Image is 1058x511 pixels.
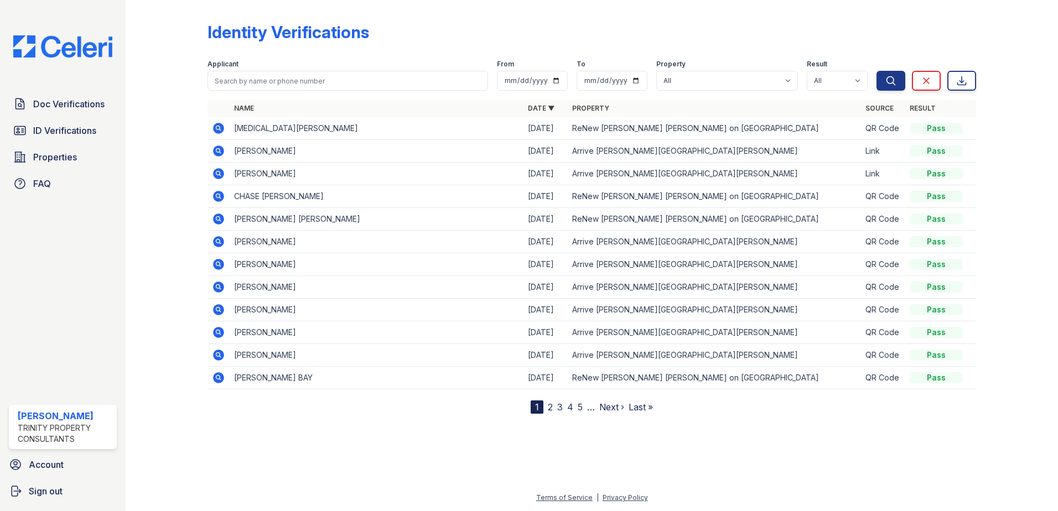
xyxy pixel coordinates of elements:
td: [PERSON_NAME] [230,140,523,163]
a: 5 [578,401,583,413]
td: [PERSON_NAME] BAY [230,367,523,389]
td: ReNew [PERSON_NAME] [PERSON_NAME] on [GEOGRAPHIC_DATA] [568,185,862,208]
td: [DATE] [523,344,568,367]
span: Sign out [29,484,63,498]
td: [PERSON_NAME] [230,231,523,253]
a: Properties [9,146,117,168]
td: [PERSON_NAME] [230,253,523,276]
td: Link [861,140,905,163]
a: Terms of Service [536,493,593,502]
td: QR Code [861,231,905,253]
label: Property [656,60,686,69]
label: From [497,60,514,69]
a: 4 [567,401,573,413]
a: Sign out [4,480,121,502]
input: Search by name or phone number [208,71,488,91]
div: Pass [910,236,963,247]
td: QR Code [861,321,905,344]
a: Date ▼ [528,104,554,112]
td: QR Code [861,208,905,231]
span: Properties [33,150,77,164]
a: Property [572,104,609,112]
div: Identity Verifications [208,22,369,42]
a: Result [910,104,936,112]
td: [DATE] [523,117,568,140]
a: ID Verifications [9,119,117,142]
div: | [597,493,599,502]
td: [DATE] [523,140,568,163]
div: [PERSON_NAME] [18,409,112,423]
td: Arrive [PERSON_NAME][GEOGRAPHIC_DATA][PERSON_NAME] [568,163,862,185]
td: Arrive [PERSON_NAME][GEOGRAPHIC_DATA][PERSON_NAME] [568,276,862,299]
td: Arrive [PERSON_NAME][GEOGRAPHIC_DATA][PERSON_NAME] [568,299,862,321]
a: 2 [548,401,553,413]
td: [DATE] [523,321,568,344]
a: Privacy Policy [603,493,648,502]
div: Pass [910,213,963,225]
div: Pass [910,372,963,383]
td: [MEDICAL_DATA][PERSON_NAME] [230,117,523,140]
div: Pass [910,350,963,361]
td: [DATE] [523,367,568,389]
td: Arrive [PERSON_NAME][GEOGRAPHIC_DATA][PERSON_NAME] [568,321,862,344]
td: CHASE [PERSON_NAME] [230,185,523,208]
td: QR Code [861,299,905,321]
span: Doc Verifications [33,97,105,111]
a: Next › [599,401,624,413]
td: [PERSON_NAME] [230,163,523,185]
div: Pass [910,145,963,157]
a: Doc Verifications [9,93,117,115]
td: QR Code [861,367,905,389]
a: FAQ [9,173,117,195]
a: Name [234,104,254,112]
td: [PERSON_NAME] [230,344,523,367]
td: QR Code [861,253,905,276]
a: 3 [557,401,563,413]
td: [DATE] [523,231,568,253]
td: Arrive [PERSON_NAME][GEOGRAPHIC_DATA][PERSON_NAME] [568,140,862,163]
div: Pass [910,168,963,179]
div: Pass [910,304,963,315]
img: CE_Logo_Blue-a8612792a0a2168367f1c8372b55b34899dd931a85d93a1a3d3e32e68fde9ad4.png [4,35,121,58]
a: Last » [629,401,653,413]
td: QR Code [861,185,905,208]
td: Arrive [PERSON_NAME][GEOGRAPHIC_DATA][PERSON_NAME] [568,344,862,367]
span: FAQ [33,177,51,190]
td: QR Code [861,276,905,299]
td: [DATE] [523,253,568,276]
td: [DATE] [523,185,568,208]
td: QR Code [861,344,905,367]
td: Arrive [PERSON_NAME][GEOGRAPHIC_DATA][PERSON_NAME] [568,253,862,276]
label: Applicant [208,60,238,69]
div: Trinity Property Consultants [18,423,112,445]
span: Account [29,458,64,471]
div: Pass [910,259,963,270]
td: ReNew [PERSON_NAME] [PERSON_NAME] on [GEOGRAPHIC_DATA] [568,367,862,389]
td: [PERSON_NAME] [230,299,523,321]
a: Account [4,453,121,476]
a: Source [865,104,894,112]
td: [PERSON_NAME] [PERSON_NAME] [230,208,523,231]
td: Link [861,163,905,185]
label: Result [807,60,827,69]
td: [DATE] [523,276,568,299]
td: QR Code [861,117,905,140]
td: [PERSON_NAME] [230,321,523,344]
div: Pass [910,123,963,134]
div: Pass [910,191,963,202]
div: 1 [531,400,543,414]
td: Arrive [PERSON_NAME][GEOGRAPHIC_DATA][PERSON_NAME] [568,231,862,253]
div: Pass [910,327,963,338]
td: [DATE] [523,163,568,185]
td: [DATE] [523,208,568,231]
div: Pass [910,281,963,293]
span: … [587,400,595,414]
td: ReNew [PERSON_NAME] [PERSON_NAME] on [GEOGRAPHIC_DATA] [568,208,862,231]
label: To [577,60,585,69]
span: ID Verifications [33,124,96,137]
td: [PERSON_NAME] [230,276,523,299]
td: ReNew [PERSON_NAME] [PERSON_NAME] on [GEOGRAPHIC_DATA] [568,117,862,140]
td: [DATE] [523,299,568,321]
